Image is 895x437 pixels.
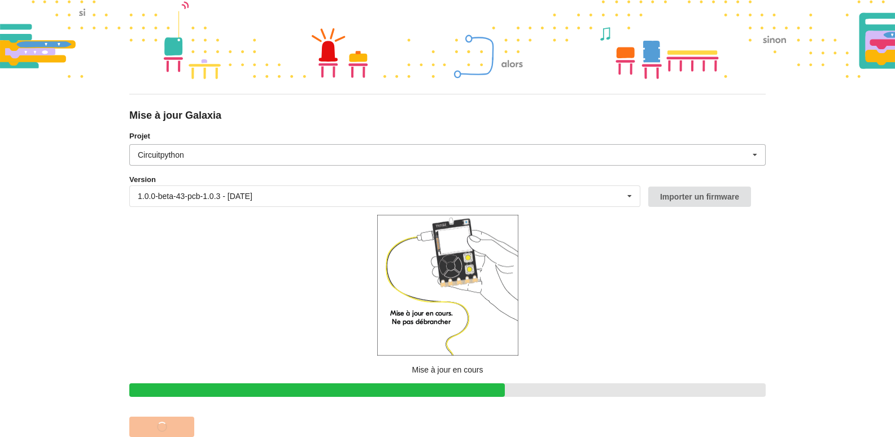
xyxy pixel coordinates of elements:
label: Version [129,174,156,185]
div: Mise à jour Galaxia [129,109,766,122]
label: Projet [129,131,766,142]
img: galaxia_update_progress.png [377,215,518,356]
button: Importer un firmware [648,187,751,207]
div: Circuitpython [138,151,184,159]
p: Mise à jour en cours [129,364,766,375]
div: 1.0.0-beta-43-pcb-1.0.3 - [DATE] [138,192,252,200]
